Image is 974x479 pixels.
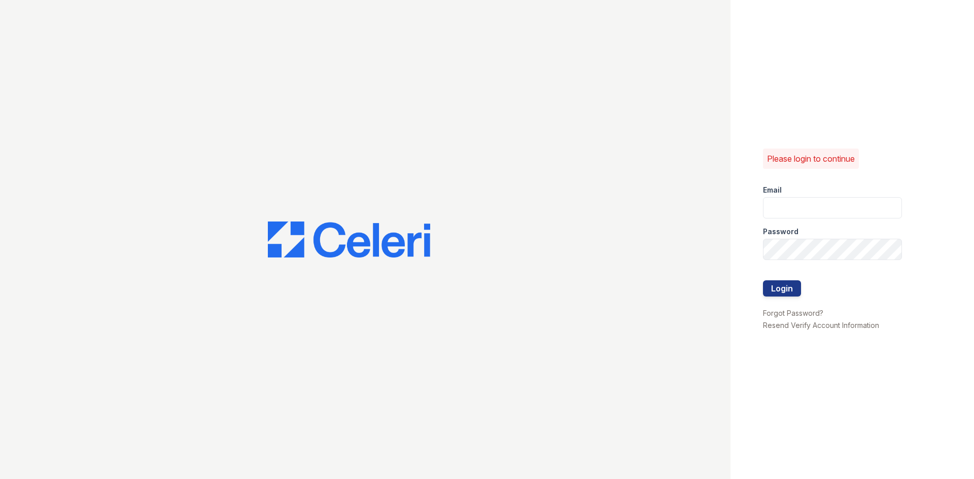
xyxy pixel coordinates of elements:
label: Password [763,227,798,237]
keeper-lock: Open Keeper Popup [868,202,880,214]
label: Email [763,185,782,195]
img: CE_Logo_Blue-a8612792a0a2168367f1c8372b55b34899dd931a85d93a1a3d3e32e68fde9ad4.png [268,222,430,258]
a: Forgot Password? [763,309,823,317]
p: Please login to continue [767,153,855,165]
a: Resend Verify Account Information [763,321,879,329]
button: Login [763,280,801,297]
